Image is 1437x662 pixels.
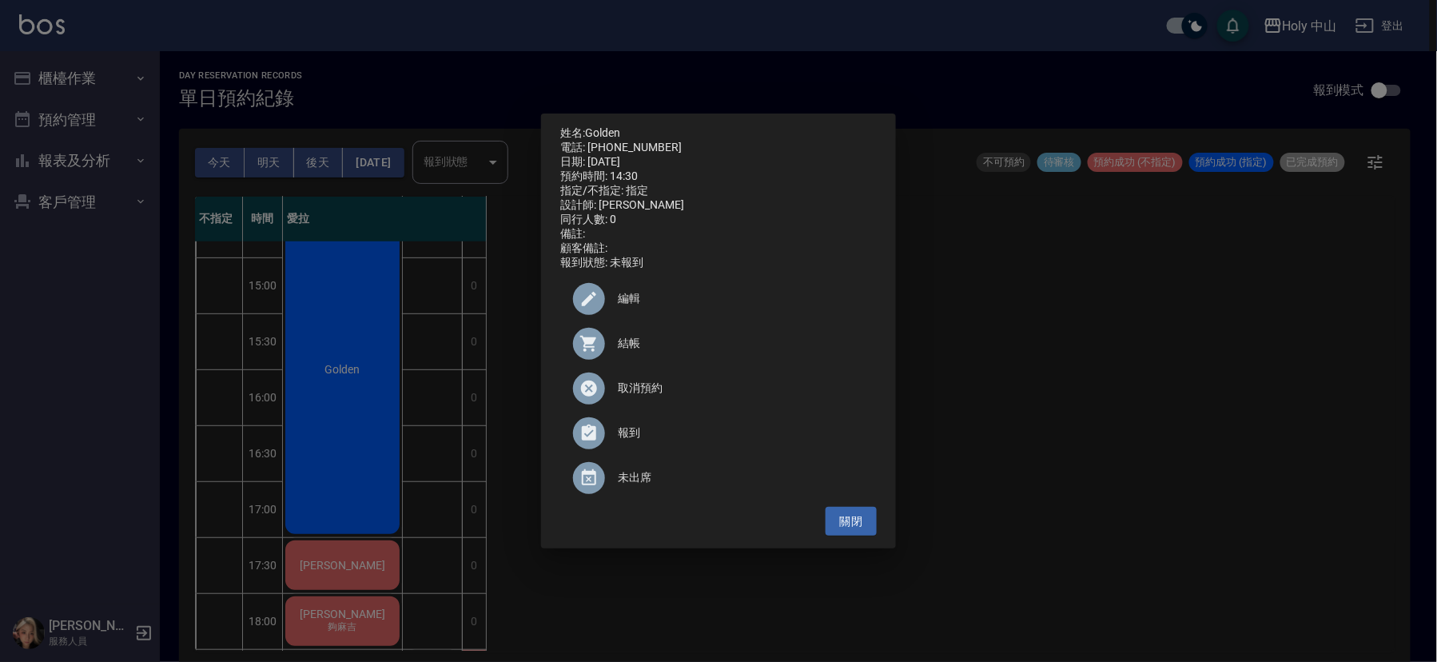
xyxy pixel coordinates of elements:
span: 結帳 [618,335,864,352]
span: 報到 [618,425,864,441]
div: 編輯 [560,277,877,321]
div: 報到狀態: 未報到 [560,256,877,270]
div: 同行人數: 0 [560,213,877,227]
span: 編輯 [618,290,864,307]
button: 關閉 [826,507,877,536]
a: 結帳 [560,321,877,366]
span: 取消預約 [618,380,864,397]
div: 備註: [560,227,877,241]
div: 指定/不指定: 指定 [560,184,877,198]
div: 顧客備註: [560,241,877,256]
div: 預約時間: 14:30 [560,169,877,184]
div: 設計師: [PERSON_NAME] [560,198,877,213]
div: 電話: [PHONE_NUMBER] [560,141,877,155]
div: 日期: [DATE] [560,155,877,169]
a: Golden [585,126,620,139]
p: 姓名: [560,126,877,141]
div: 未出席 [560,456,877,500]
div: 報到 [560,411,877,456]
span: 未出席 [618,469,864,486]
div: 取消預約 [560,366,877,411]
